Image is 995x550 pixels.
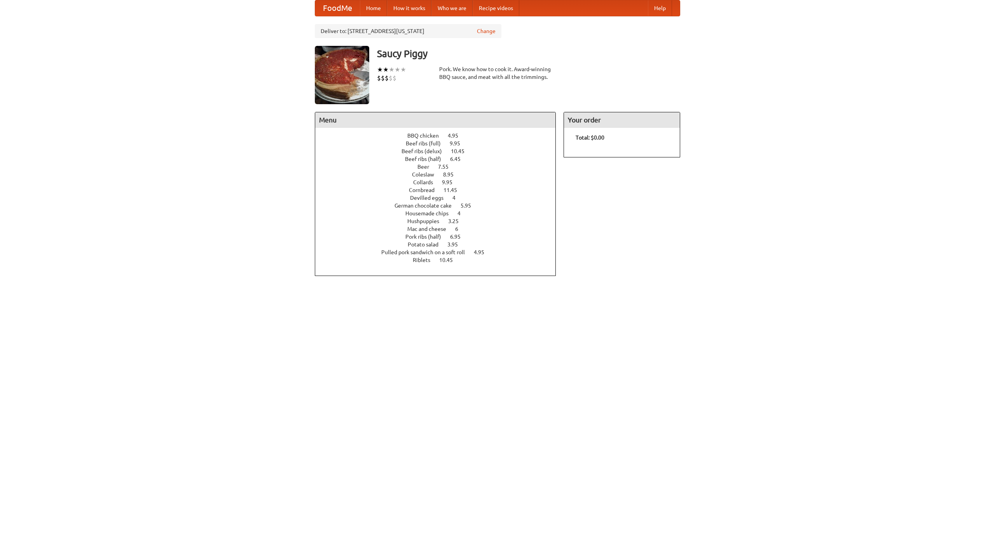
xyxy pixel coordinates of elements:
span: 11.45 [443,187,465,193]
b: Total: $0.00 [576,134,604,141]
a: Beef ribs (full) 9.95 [406,140,475,147]
span: Beef ribs (delux) [401,148,450,154]
a: Mac and cheese 6 [407,226,473,232]
li: ★ [395,65,400,74]
span: German chocolate cake [395,203,459,209]
span: Housemade chips [405,210,456,217]
a: Pulled pork sandwich on a soft roll 4.95 [381,249,499,255]
li: $ [393,74,396,82]
li: $ [381,74,385,82]
span: Beef ribs (full) [406,140,449,147]
span: 4.95 [474,249,492,255]
a: Collards 9.95 [413,179,467,185]
img: angular.jpg [315,46,369,104]
span: Mac and cheese [407,226,454,232]
h3: Saucy Piggy [377,46,680,61]
span: Potato salad [408,241,446,248]
li: $ [389,74,393,82]
span: Coleslaw [412,171,442,178]
span: Collards [413,179,441,185]
a: Riblets 10.45 [413,257,467,263]
a: Beef ribs (delux) 10.45 [401,148,479,154]
span: 10.45 [439,257,461,263]
span: 6.45 [450,156,468,162]
span: 6 [455,226,466,232]
a: Devilled eggs 4 [410,195,470,201]
a: Beef ribs (half) 6.45 [405,156,475,162]
span: BBQ chicken [407,133,447,139]
div: Deliver to: [STREET_ADDRESS][US_STATE] [315,24,501,38]
span: 10.45 [451,148,472,154]
a: Pork ribs (half) 6.95 [405,234,475,240]
span: Hushpuppies [407,218,447,224]
a: Hushpuppies 3.25 [407,218,473,224]
div: Pork. We know how to cook it. Award-winning BBQ sauce, and meat with all the trimmings. [439,65,556,81]
span: Riblets [413,257,438,263]
span: Pulled pork sandwich on a soft roll [381,249,473,255]
span: 4 [452,195,463,201]
span: Cornbread [409,187,442,193]
a: Coleslaw 8.95 [412,171,468,178]
a: Cornbread 11.45 [409,187,471,193]
span: 6.95 [450,234,468,240]
span: 4 [457,210,468,217]
span: 7.55 [438,164,456,170]
span: 3.95 [447,241,466,248]
li: ★ [383,65,389,74]
a: FoodMe [315,0,360,16]
h4: Your order [564,112,680,128]
a: Housemade chips 4 [405,210,475,217]
span: 3.25 [448,218,466,224]
li: ★ [400,65,406,74]
span: Pork ribs (half) [405,234,449,240]
a: German chocolate cake 5.95 [395,203,485,209]
a: Help [648,0,672,16]
a: Beer 7.55 [417,164,463,170]
a: Who we are [431,0,473,16]
span: 8.95 [443,171,461,178]
span: Beer [417,164,437,170]
span: 9.95 [442,179,460,185]
a: How it works [387,0,431,16]
a: Potato salad 3.95 [408,241,472,248]
span: Beef ribs (half) [405,156,449,162]
a: Change [477,27,496,35]
li: ★ [389,65,395,74]
span: Devilled eggs [410,195,451,201]
h4: Menu [315,112,555,128]
li: $ [385,74,389,82]
li: $ [377,74,381,82]
li: ★ [377,65,383,74]
span: 9.95 [450,140,468,147]
span: 5.95 [461,203,479,209]
span: 4.95 [448,133,466,139]
a: Recipe videos [473,0,519,16]
a: BBQ chicken 4.95 [407,133,473,139]
a: Home [360,0,387,16]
